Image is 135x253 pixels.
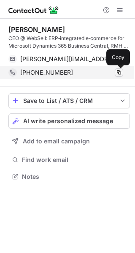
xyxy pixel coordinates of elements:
[8,171,130,183] button: Notes
[23,118,113,124] span: AI write personalized message
[20,55,117,63] span: [PERSON_NAME][EMAIL_ADDRESS][DOMAIN_NAME]
[23,97,115,104] div: Save to List / ATS / CRM
[8,93,130,108] button: save-profile-one-click
[8,154,130,166] button: Find work email
[22,173,127,180] span: Notes
[8,35,130,50] div: CEO @ WebSell: ERP‑integrated e‑commerce for Microsoft Dynamics 365 Business Central, RMH & Windw...
[22,156,127,164] span: Find work email
[8,113,130,129] button: AI write personalized message
[20,69,73,76] span: [PHONE_NUMBER]
[23,138,90,145] span: Add to email campaign
[8,134,130,149] button: Add to email campaign
[8,5,59,15] img: ContactOut v5.3.10
[8,25,65,34] div: [PERSON_NAME]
